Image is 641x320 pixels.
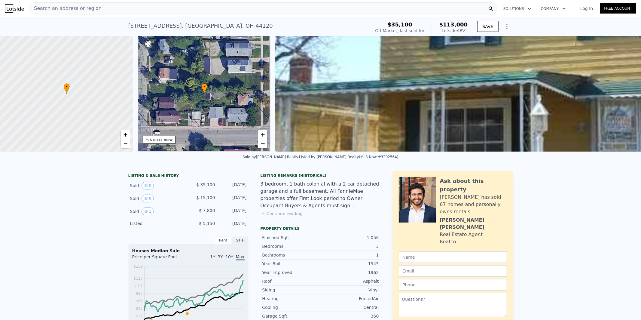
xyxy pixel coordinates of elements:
span: + [261,131,265,138]
span: $35,100 [388,21,412,28]
div: Rent [215,236,232,244]
tspan: $107 [133,284,143,288]
div: Sold by [PERSON_NAME] Realty . [243,155,299,159]
tspan: $47 [136,306,143,311]
div: [PERSON_NAME] [PERSON_NAME] [440,217,507,231]
button: Solutions [499,3,536,14]
input: Email [399,265,507,277]
div: Year Improved [262,269,321,275]
span: − [261,140,265,147]
div: • [64,83,70,94]
div: Sale [232,236,249,244]
div: 1 [321,252,379,258]
div: Listed by [PERSON_NAME] Realty (MLS Now #3292564) [299,155,398,159]
div: [DATE] [220,182,247,189]
div: 1,056 [321,235,379,241]
span: − [123,140,127,147]
div: Sold [130,195,184,202]
div: [STREET_ADDRESS] , [GEOGRAPHIC_DATA] , OH 44120 [128,22,273,30]
div: Real Estate Agent [440,231,483,238]
div: Lotside ARV [439,28,468,34]
a: Zoom in [258,130,267,139]
div: Listing Remarks (Historical) [261,173,381,178]
span: $ 7,800 [199,208,215,213]
button: Show Options [501,20,513,32]
div: 3 [321,243,379,249]
div: Garage Sqft [262,313,321,319]
tspan: $127 [133,276,143,281]
div: [DATE] [220,208,247,215]
div: Reafco [440,238,456,245]
div: Heating [262,296,321,302]
span: $ 5,150 [199,221,215,226]
button: View historical data [142,182,154,189]
div: [DATE] [220,220,247,226]
span: + [123,131,127,138]
a: Free Account [600,3,636,14]
div: • [201,83,207,94]
div: Listed [130,220,184,226]
div: Bedrooms [262,243,321,249]
tspan: $67 [136,299,143,303]
div: [DATE] [220,195,247,202]
span: • [201,84,207,90]
div: Central [321,304,379,310]
div: Roof [262,278,321,284]
div: Houses Median Sale [132,248,245,254]
span: Search an address or region [29,5,102,12]
div: 1962 [321,269,379,275]
span: $ 15,100 [196,195,215,200]
div: Sold [130,182,184,189]
div: ForcedAir [321,296,379,302]
tspan: $87 [136,291,143,296]
span: 3Y [218,254,223,259]
a: Zoom out [258,139,267,148]
a: Zoom out [121,139,130,148]
div: [PERSON_NAME] has sold 67 homes and personally owns rentals [440,194,507,215]
button: View historical data [142,208,154,215]
div: STREET VIEW [150,138,173,142]
span: 10Y [225,254,233,259]
tspan: $159 [133,264,143,269]
input: Phone [399,279,507,291]
div: Finished Sqft [262,235,321,241]
input: Name [399,251,507,263]
a: Zoom in [121,130,130,139]
button: SAVE [477,21,498,32]
span: $ 35,100 [196,182,215,187]
tspan: $27 [136,314,143,318]
div: 1945 [321,261,379,267]
div: Siding [262,287,321,293]
div: Year Built [262,261,321,267]
div: Off Market, last sold for [375,28,425,34]
span: • [64,84,70,90]
button: Continue reading [261,211,303,217]
button: View historical data [142,195,154,202]
span: $113,000 [439,21,468,28]
div: Ask about this property [440,177,507,194]
div: Bathrooms [262,252,321,258]
div: Vinyl [321,287,379,293]
button: Company [536,3,571,14]
div: 360 [321,313,379,319]
div: LISTING & SALE HISTORY [128,173,249,179]
img: Lotside [5,4,24,13]
div: 3 bedroom, 1 bath colonial with a 2 car detached garage and a full basement. All FannieMae proper... [261,180,381,209]
div: Asphalt [321,278,379,284]
div: Price per Square Foot [132,254,188,263]
div: Sold [130,208,184,215]
span: Max [236,254,245,260]
span: 1Y [210,254,215,259]
div: Property details [261,226,381,231]
a: Log In [573,5,600,11]
div: Cooling [262,304,321,310]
